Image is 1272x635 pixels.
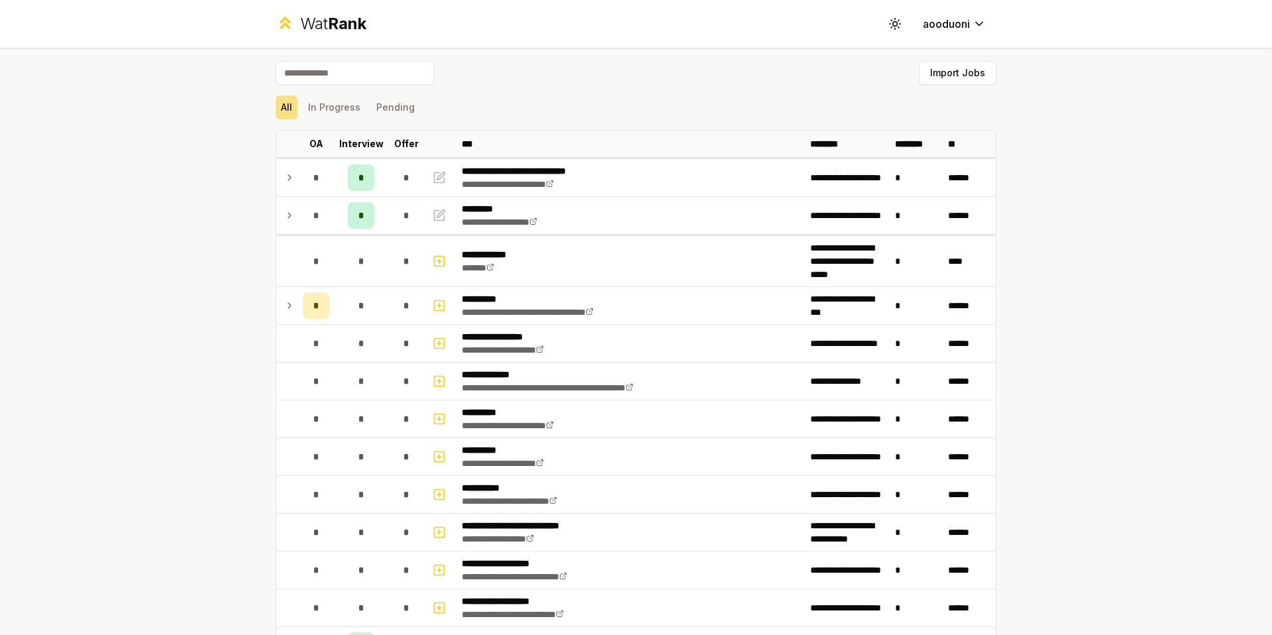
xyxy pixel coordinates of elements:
[919,61,996,85] button: Import Jobs
[276,13,366,34] a: WatRank
[371,95,420,119] button: Pending
[303,95,366,119] button: In Progress
[300,13,366,34] div: Wat
[309,137,323,150] p: OA
[394,137,419,150] p: Offer
[339,137,384,150] p: Interview
[276,95,297,119] button: All
[912,12,996,36] button: aooduoni
[328,14,366,33] span: Rank
[923,16,970,32] span: aooduoni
